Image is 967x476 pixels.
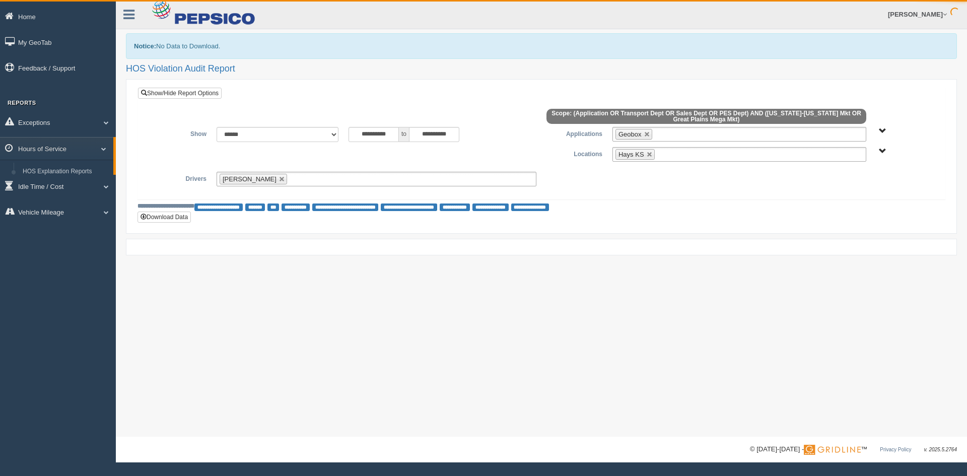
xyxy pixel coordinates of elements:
[138,88,222,99] a: Show/Hide Report Options
[541,127,607,139] label: Applications
[146,127,212,139] label: Show
[223,175,277,183] span: [PERSON_NAME]
[541,147,607,159] label: Locations
[18,163,113,181] a: HOS Explanation Reports
[804,445,861,455] img: Gridline
[618,130,642,138] span: Geobox
[880,447,911,452] a: Privacy Policy
[146,172,212,184] label: Drivers
[137,212,191,223] button: Download Data
[750,444,957,455] div: © [DATE]-[DATE] - ™
[126,64,957,74] h2: HOS Violation Audit Report
[618,151,644,158] span: Hays KS
[126,33,957,59] div: No Data to Download.
[924,447,957,452] span: v. 2025.5.2764
[546,109,866,124] span: Scope: (Application OR Transport Dept OR Sales Dept OR PES Dept) AND ([US_STATE]-[US_STATE] Mkt O...
[399,127,409,142] span: to
[134,42,156,50] b: Notice:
